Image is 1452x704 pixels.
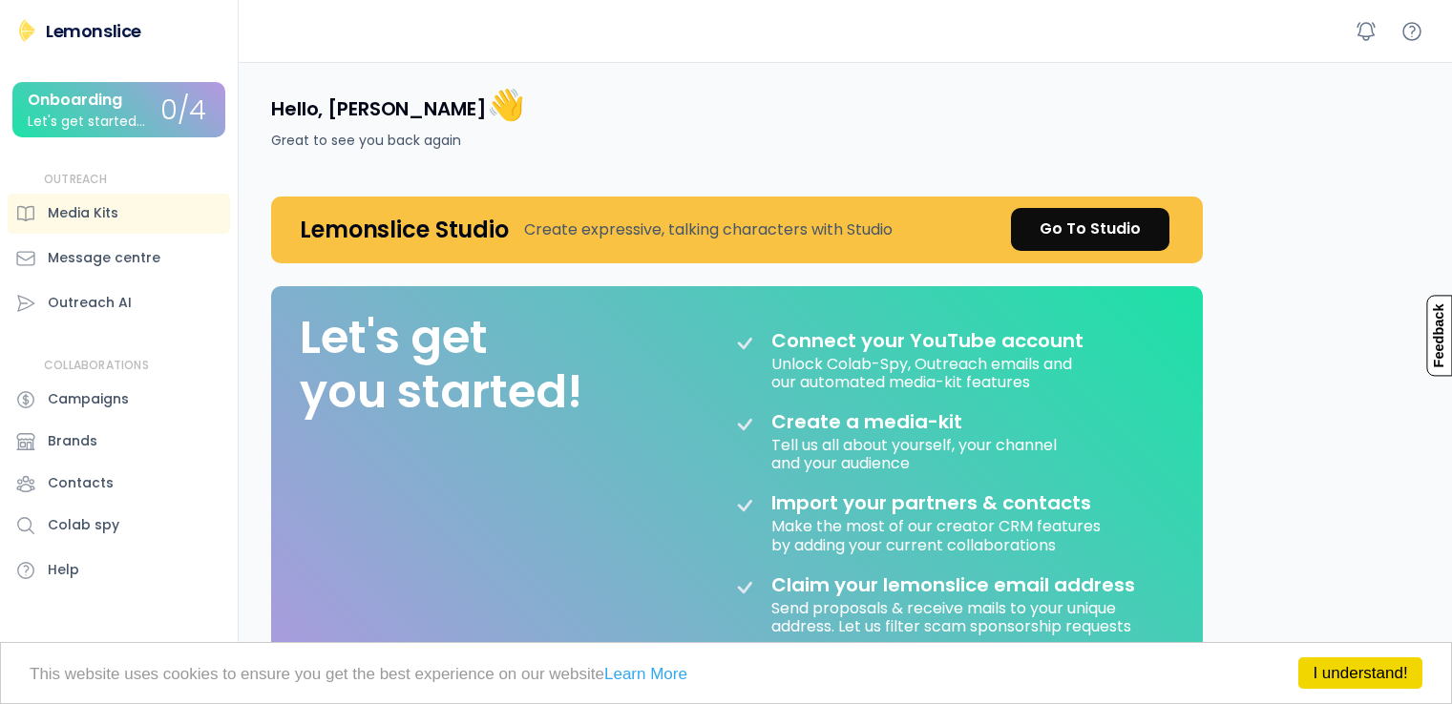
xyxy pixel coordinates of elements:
[44,358,149,374] div: COLLABORATIONS
[1298,657,1422,689] a: I understand!
[771,352,1076,391] div: Unlock Colab-Spy, Outreach emails and our automated media-kit features
[771,573,1135,596] div: Claim your lemonslice email address
[604,665,687,683] a: Learn More
[48,389,129,409] div: Campaigns
[771,596,1153,635] div: Send proposals & receive mails to your unique address. Let us filter scam sponsorship requests
[48,293,132,313] div: Outreach AI
[30,666,1422,682] p: This website uses cookies to ensure you get the best experience on our website
[1011,208,1169,251] a: Go To Studio
[28,114,145,129] div: Let's get started...
[15,19,38,42] img: Lemonslice
[487,83,525,126] font: 👋
[1040,217,1141,240] div: Go To Studio
[771,491,1091,514] div: Import your partners & contacts
[271,85,524,125] h4: Hello, [PERSON_NAME]
[48,248,160,268] div: Message centre
[771,329,1084,352] div: Connect your YouTube account
[48,560,79,580] div: Help
[160,96,206,126] div: 0/4
[48,203,118,223] div: Media Kits
[48,473,114,493] div: Contacts
[300,310,582,420] div: Let's get you started!
[48,515,119,535] div: Colab spy
[48,431,97,451] div: Brands
[771,514,1105,553] div: Make the most of our creator CRM features by adding your current collaborations
[46,19,141,43] div: Lemonslice
[28,92,122,109] div: Onboarding
[771,410,1010,433] div: Create a media-kit
[300,215,509,244] h4: Lemonslice Studio
[771,433,1061,472] div: Tell us all about yourself, your channel and your audience
[271,131,461,151] div: Great to see you back again
[44,172,108,188] div: OUTREACH
[524,218,893,241] div: Create expressive, talking characters with Studio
